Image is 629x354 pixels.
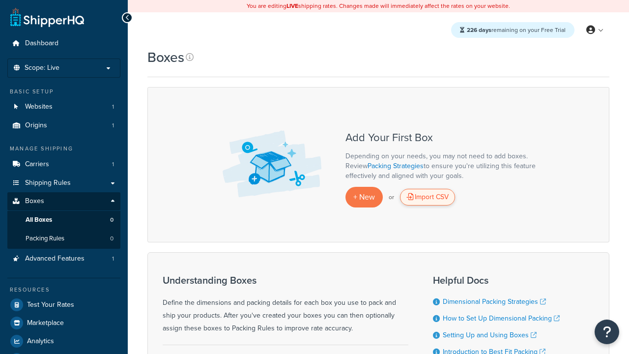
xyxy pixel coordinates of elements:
a: How to Set Up Dimensional Packing [443,313,560,324]
h3: Helpful Docs [433,275,587,286]
h3: Add Your First Box [345,132,542,144]
span: 1 [112,103,114,111]
span: 1 [112,160,114,169]
a: Marketplace [7,314,120,332]
a: Packing Rules 0 [7,230,120,248]
div: remaining on your Free Trial [451,22,574,38]
a: Dimensional Packing Strategies [443,296,546,307]
span: Dashboard [25,39,58,48]
a: Advanced Features 1 [7,250,120,268]
a: Packing Strategies [368,161,424,171]
button: Open Resource Center [595,320,619,344]
a: Dashboard [7,34,120,53]
li: Boxes [7,192,120,248]
div: Resources [7,286,120,294]
span: Marketplace [27,319,64,327]
li: Origins [7,117,120,135]
span: Boxes [25,197,44,206]
span: 0 [110,216,114,224]
li: Advanced Features [7,250,120,268]
span: Packing Rules [26,235,64,243]
span: Shipping Rules [25,179,71,187]
span: Carriers [25,160,49,169]
div: Define the dimensions and packing details for each box you use to pack and ship your products. Af... [163,275,408,335]
a: Websites 1 [7,98,120,116]
span: 1 [112,121,114,130]
li: Packing Rules [7,230,120,248]
div: Import CSV [400,189,455,206]
span: Test Your Rates [27,301,74,309]
span: Websites [25,103,53,111]
h3: Understanding Boxes [163,275,408,286]
span: + New [353,191,375,203]
div: Basic Setup [7,88,120,96]
p: or [389,190,394,204]
li: Websites [7,98,120,116]
a: Shipping Rules [7,174,120,192]
span: All Boxes [26,216,52,224]
a: Origins 1 [7,117,120,135]
div: Manage Shipping [7,145,120,153]
strong: 226 days [467,26,491,34]
a: All Boxes 0 [7,211,120,229]
b: LIVE [286,1,298,10]
h1: Boxes [147,48,184,67]
a: Analytics [7,332,120,350]
a: + New [345,187,383,207]
a: Carriers 1 [7,155,120,174]
span: Scope: Live [25,64,59,72]
span: Origins [25,121,47,130]
span: 1 [112,255,114,263]
span: Analytics [27,337,54,346]
a: ShipperHQ Home [10,7,84,27]
span: Advanced Features [25,255,85,263]
a: Boxes [7,192,120,210]
li: Carriers [7,155,120,174]
span: 0 [110,235,114,243]
p: Depending on your needs, you may not need to add boxes. Review to ensure you're utilizing this fe... [345,151,542,181]
a: Setting Up and Using Boxes [443,330,537,340]
li: All Boxes [7,211,120,229]
a: Test Your Rates [7,296,120,314]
